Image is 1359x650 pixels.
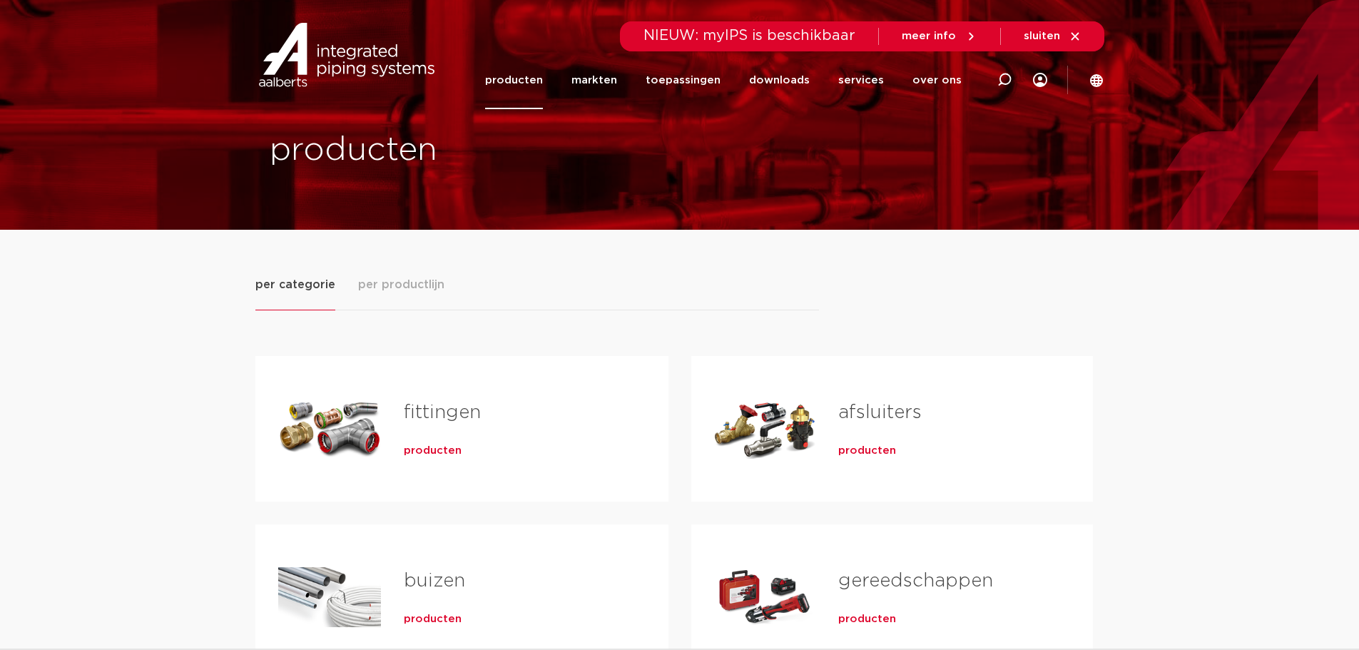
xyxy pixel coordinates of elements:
[358,276,444,293] span: per productlijn
[270,128,673,173] h1: producten
[485,51,543,109] a: producten
[1024,30,1081,43] a: sluiten
[404,612,462,626] a: producten
[838,403,922,422] a: afsluiters
[1033,51,1047,109] div: my IPS
[838,51,884,109] a: services
[404,403,481,422] a: fittingen
[912,51,962,109] a: over ons
[485,51,962,109] nav: Menu
[571,51,617,109] a: markten
[902,30,977,43] a: meer info
[902,31,956,41] span: meer info
[1024,31,1060,41] span: sluiten
[255,276,335,293] span: per categorie
[404,572,465,590] a: buizen
[838,612,896,626] a: producten
[749,51,810,109] a: downloads
[838,572,993,590] a: gereedschappen
[643,29,855,43] span: NIEUW: myIPS is beschikbaar
[404,444,462,458] a: producten
[838,444,896,458] a: producten
[646,51,721,109] a: toepassingen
